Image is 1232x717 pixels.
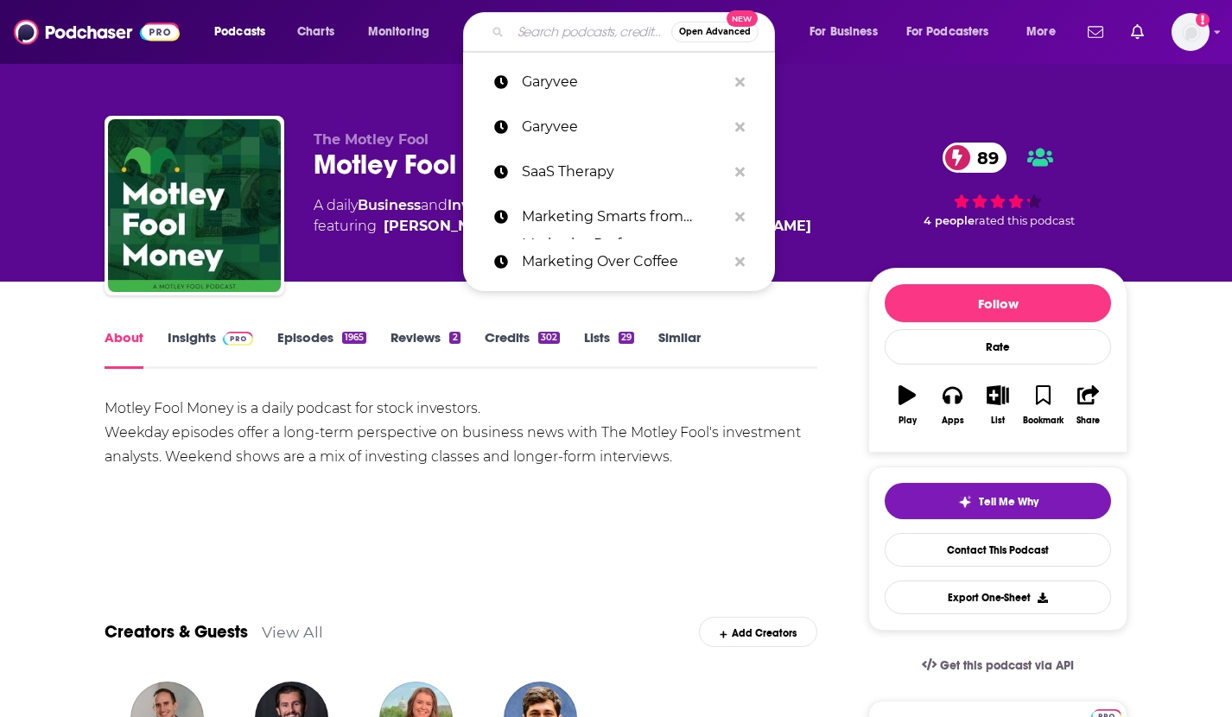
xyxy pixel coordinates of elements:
button: Apps [930,374,975,436]
button: List [975,374,1020,436]
button: Share [1066,374,1111,436]
a: Charts [286,18,345,46]
input: Search podcasts, credits, & more... [511,18,671,46]
p: Garyvee [522,60,727,105]
span: 89 [960,143,1007,173]
span: Get this podcast via API [940,658,1074,673]
button: open menu [797,18,899,46]
span: Charts [297,20,334,44]
div: Share [1076,416,1100,426]
span: New [727,10,758,27]
a: Lists29 [584,329,634,369]
button: open menu [895,18,1014,46]
span: featuring [314,216,811,237]
a: Contact This Podcast [885,533,1111,567]
div: 2 [449,332,460,344]
a: 89 [943,143,1007,173]
a: View All [262,623,323,641]
span: Open Advanced [679,28,751,36]
div: Rate [885,329,1111,365]
div: Search podcasts, credits, & more... [479,12,791,52]
span: For Business [810,20,878,44]
svg: Add a profile image [1196,13,1210,27]
div: 29 [619,332,634,344]
p: SaaS Therapy [522,149,727,194]
img: tell me why sparkle [958,495,972,509]
a: Show notifications dropdown [1124,17,1151,47]
a: SaaS Therapy [463,149,775,194]
img: Podchaser Pro [223,332,253,346]
span: Podcasts [214,20,265,44]
a: Reviews2 [391,329,460,369]
a: Marketing Over Coffee [463,239,775,284]
div: 302 [538,332,560,344]
a: Creators & Guests [105,621,248,643]
span: Tell Me Why [979,495,1038,509]
a: Similar [658,329,701,369]
div: Bookmark [1023,416,1064,426]
a: Garyvee [463,60,775,105]
a: Deidre Woollard [384,216,507,237]
img: Podchaser - Follow, Share and Rate Podcasts [14,16,180,48]
button: open menu [1014,18,1077,46]
div: 1965 [342,332,366,344]
div: Motley Fool Money is a daily podcast for stock investors. Weekday episodes offer a long-term pers... [105,397,817,469]
a: Episodes1965 [277,329,366,369]
div: Apps [942,416,964,426]
span: For Podcasters [906,20,989,44]
div: A daily podcast [314,195,811,237]
button: Export One-Sheet [885,581,1111,614]
span: rated this podcast [975,214,1075,227]
span: 4 people [924,214,975,227]
span: Logged in as patiencebaldacci [1172,13,1210,51]
a: Investing [448,197,514,213]
span: and [421,197,448,213]
div: 89 4 peoplerated this podcast [868,131,1127,238]
div: Play [899,416,917,426]
a: Marketing Smarts from MarketingProfs [463,194,775,239]
img: User Profile [1172,13,1210,51]
a: About [105,329,143,369]
p: Marketing Over Coffee [522,239,727,284]
a: Credits302 [485,329,560,369]
button: open menu [356,18,452,46]
button: Show profile menu [1172,13,1210,51]
a: Get this podcast via API [908,644,1088,687]
button: tell me why sparkleTell Me Why [885,483,1111,519]
a: InsightsPodchaser Pro [168,329,253,369]
button: Bookmark [1020,374,1065,436]
button: Open AdvancedNew [671,22,759,42]
div: Add Creators [699,617,817,647]
button: Follow [885,284,1111,322]
div: List [991,416,1005,426]
span: The Motley Fool [314,131,429,148]
p: Garyvee [522,105,727,149]
span: Monitoring [368,20,429,44]
a: Garyvee [463,105,775,149]
span: More [1026,20,1056,44]
a: Business [358,197,421,213]
button: Play [885,374,930,436]
p: Marketing Smarts from MarketingProfs [522,194,727,239]
button: open menu [202,18,288,46]
a: Show notifications dropdown [1081,17,1110,47]
img: Motley Fool Money [108,119,281,292]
